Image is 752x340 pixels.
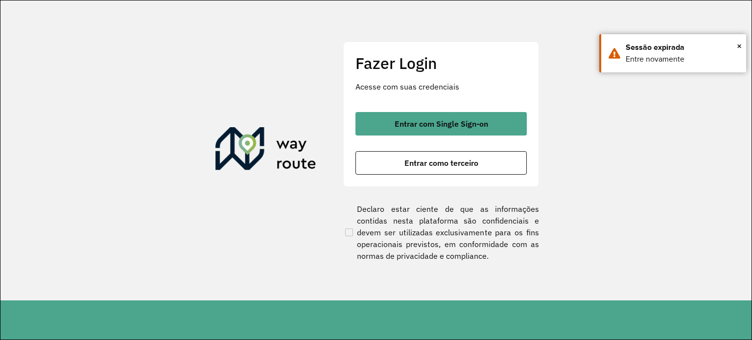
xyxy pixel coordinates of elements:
div: Entre novamente [626,53,739,65]
img: Roteirizador AmbevTech [215,127,316,174]
button: Close [737,39,742,53]
span: Entrar com Single Sign-on [395,120,488,128]
h2: Fazer Login [355,54,527,72]
button: button [355,112,527,136]
span: × [737,39,742,53]
div: Sessão expirada [626,42,739,53]
button: button [355,151,527,175]
label: Declaro estar ciente de que as informações contidas nesta plataforma são confidenciais e devem se... [343,203,539,262]
p: Acesse com suas credenciais [355,81,527,92]
span: Entrar como terceiro [404,159,478,167]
